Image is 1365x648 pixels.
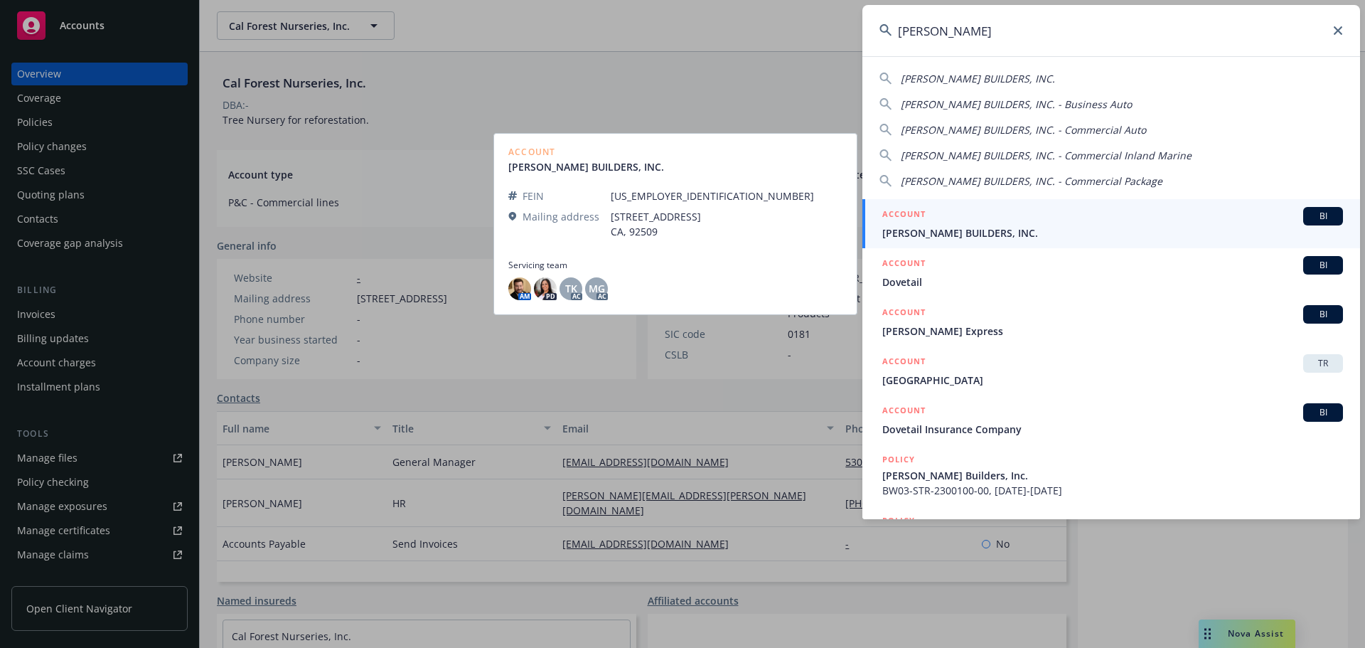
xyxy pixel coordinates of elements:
[882,373,1343,388] span: [GEOGRAPHIC_DATA]
[882,483,1343,498] span: BW03-STR-2300100-00, [DATE]-[DATE]
[882,225,1343,240] span: [PERSON_NAME] BUILDERS, INC.
[862,346,1360,395] a: ACCOUNTTR[GEOGRAPHIC_DATA]
[862,445,1360,506] a: POLICY[PERSON_NAME] Builders, Inc.BW03-STR-2300100-00, [DATE]-[DATE]
[1309,259,1337,272] span: BI
[882,468,1343,483] span: [PERSON_NAME] Builders, Inc.
[862,248,1360,297] a: ACCOUNTBIDovetail
[862,5,1360,56] input: Search...
[901,72,1055,85] span: [PERSON_NAME] BUILDERS, INC.
[901,123,1146,137] span: [PERSON_NAME] BUILDERS, INC. - Commercial Auto
[1309,406,1337,419] span: BI
[1309,210,1337,223] span: BI
[862,199,1360,248] a: ACCOUNTBI[PERSON_NAME] BUILDERS, INC.
[901,97,1132,111] span: [PERSON_NAME] BUILDERS, INC. - Business Auto
[882,514,915,528] h5: POLICY
[882,275,1343,290] span: Dovetail
[882,403,926,420] h5: ACCOUNT
[862,506,1360,567] a: POLICY
[882,207,926,224] h5: ACCOUNT
[882,354,926,371] h5: ACCOUNT
[882,452,915,467] h5: POLICY
[882,305,926,322] h5: ACCOUNT
[1309,308,1337,321] span: BI
[1309,357,1337,370] span: TR
[862,395,1360,445] a: ACCOUNTBIDovetail Insurance Company
[882,256,926,273] h5: ACCOUNT
[901,174,1162,188] span: [PERSON_NAME] BUILDERS, INC. - Commercial Package
[901,149,1192,162] span: [PERSON_NAME] BUILDERS, INC. - Commercial Inland Marine
[862,297,1360,346] a: ACCOUNTBI[PERSON_NAME] Express
[882,422,1343,437] span: Dovetail Insurance Company
[882,324,1343,339] span: [PERSON_NAME] Express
